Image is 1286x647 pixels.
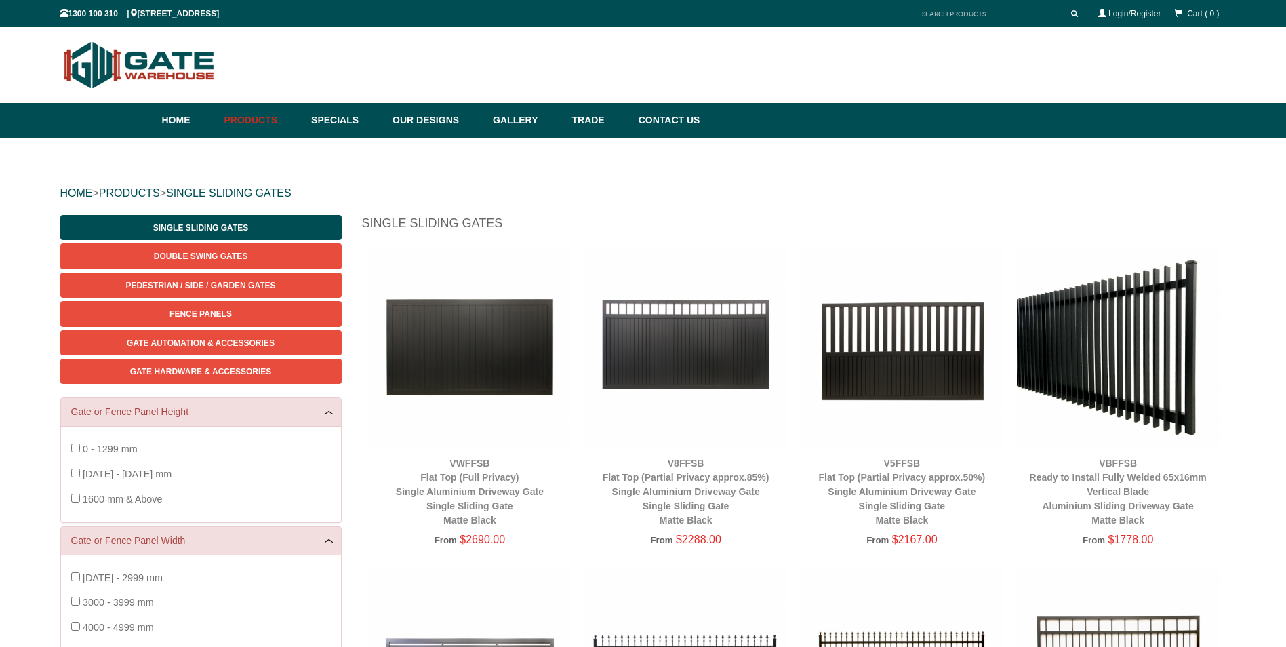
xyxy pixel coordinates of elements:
a: Gate Automation & Accessories [60,330,342,355]
span: Pedestrian / Side / Garden Gates [125,281,275,290]
span: Gate Hardware & Accessories [130,367,272,376]
a: HOME [60,187,93,199]
a: Gate Hardware & Accessories [60,359,342,384]
span: Double Swing Gates [154,252,247,261]
a: VWFFSBFlat Top (Full Privacy)Single Aluminium Driveway GateSingle Sliding GateMatte Black [396,458,544,526]
span: From [1083,535,1105,545]
span: 1300 100 310 | [STREET_ADDRESS] [60,9,220,18]
img: VWFFSB - Flat Top (Full Privacy) - Single Aluminium Driveway Gate - Single Sliding Gate - Matte B... [369,246,571,448]
a: V5FFSBFlat Top (Partial Privacy approx.50%)Single Aluminium Driveway GateSingle Sliding GateMatte... [819,458,986,526]
span: 4000 - 4999 mm [83,622,154,633]
a: Double Swing Gates [60,243,342,269]
span: 1600 mm & Above [83,494,163,505]
span: Single Sliding Gates [153,223,248,233]
span: $2690.00 [460,534,505,545]
span: Cart ( 0 ) [1187,9,1219,18]
a: Contact Us [632,103,700,138]
a: Products [218,103,305,138]
a: Pedestrian / Side / Garden Gates [60,273,342,298]
a: Gate or Fence Panel Height [71,405,331,419]
a: Gallery [486,103,565,138]
span: Fence Panels [169,309,232,319]
span: [DATE] - [DATE] mm [83,469,172,479]
img: V8FFSB - Flat Top (Partial Privacy approx.85%) - Single Aluminium Driveway Gate - Single Sliding ... [584,246,787,448]
a: Fence Panels [60,301,342,326]
input: SEARCH PRODUCTS [915,5,1066,22]
span: $2288.00 [676,534,721,545]
a: Trade [565,103,631,138]
a: Specials [304,103,386,138]
span: From [866,535,889,545]
img: V5FFSB - Flat Top (Partial Privacy approx.50%) - Single Aluminium Driveway Gate - Single Sliding ... [801,246,1003,448]
span: [DATE] - 2999 mm [83,572,163,583]
div: > > [60,172,1226,215]
a: Single Sliding Gates [60,215,342,240]
img: Gate Warehouse [60,34,218,96]
a: PRODUCTS [99,187,160,199]
span: From [650,535,672,545]
span: 0 - 1299 mm [83,444,138,454]
span: From [435,535,457,545]
a: V8FFSBFlat Top (Partial Privacy approx.85%)Single Aluminium Driveway GateSingle Sliding GateMatte... [603,458,769,526]
a: Our Designs [386,103,486,138]
img: VBFFSB - Ready to Install Fully Welded 65x16mm Vertical Blade - Aluminium Sliding Driveway Gate -... [1017,246,1220,448]
a: Gate or Fence Panel Width [71,534,331,548]
a: VBFFSBReady to Install Fully Welded 65x16mm Vertical BladeAluminium Sliding Driveway GateMatte Black [1030,458,1207,526]
h1: Single Sliding Gates [362,215,1226,239]
span: $1778.00 [1108,534,1154,545]
span: 3000 - 3999 mm [83,597,154,608]
a: Login/Register [1108,9,1161,18]
a: Home [162,103,218,138]
span: $2167.00 [892,534,938,545]
a: SINGLE SLIDING GATES [166,187,292,199]
span: Gate Automation & Accessories [127,338,275,348]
